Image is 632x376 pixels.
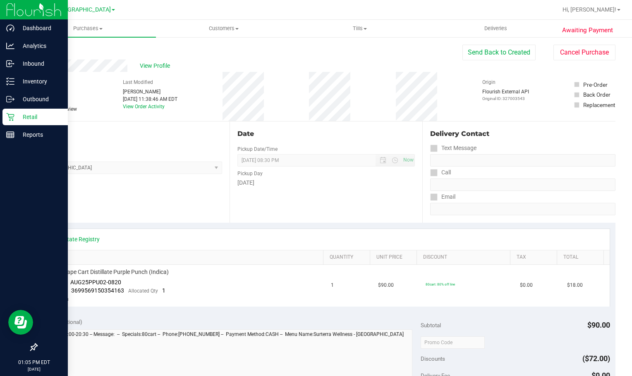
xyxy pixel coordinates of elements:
span: Hi, [PERSON_NAME]! [563,6,616,13]
a: Quantity [330,254,366,261]
div: Date [237,129,415,139]
div: Replacement [583,101,615,109]
span: Deliveries [473,25,518,32]
p: Inventory [14,76,64,86]
span: 1 [162,287,165,294]
div: Back Order [583,90,610,99]
span: $90.00 [587,321,610,329]
inline-svg: Inbound [6,59,14,68]
div: Flourish External API [482,88,529,102]
label: Origin [482,79,496,86]
span: FT 1g Vape Cart Distillate Purple Punch (Indica) [48,268,169,276]
inline-svg: Inventory [6,77,14,86]
iframe: Resource center [8,310,33,335]
p: Dashboard [14,23,64,33]
span: 3699569150354163 [71,287,124,294]
inline-svg: Analytics [6,42,14,50]
p: Original ID: 327003543 [482,95,529,102]
p: Reports [14,130,64,140]
div: Delivery Contact [430,129,615,139]
inline-svg: Dashboard [6,24,14,32]
span: ($72.00) [582,354,610,363]
input: Promo Code [421,336,485,349]
a: Tills [292,20,428,37]
span: Subtotal [421,322,441,328]
span: 80cart: 80% off line [426,282,455,286]
p: Inbound [14,59,64,69]
div: Pre-Order [583,81,608,89]
inline-svg: Reports [6,131,14,139]
label: Text Message [430,142,476,154]
a: Discount [423,254,507,261]
p: Retail [14,112,64,122]
label: Call [430,167,451,178]
label: Pickup Day [237,170,263,177]
input: Format: (999) 999-9999 [430,154,615,167]
a: Customers [156,20,292,37]
a: Tax [517,254,553,261]
a: View Order Activity [123,104,165,109]
span: 1 [331,281,334,289]
span: Awaiting Payment [562,26,613,35]
span: $90.00 [378,281,394,289]
span: Tills [292,25,427,32]
a: Purchases [20,20,156,37]
inline-svg: Retail [6,113,14,121]
p: Analytics [14,41,64,51]
span: AUG25PPU02-0820 [70,279,121,286]
span: Purchases [20,25,156,32]
button: Send Back to Created [462,45,536,60]
button: Cancel Purchase [553,45,615,60]
span: $18.00 [567,281,583,289]
p: [DATE] [4,366,64,372]
a: Unit Price [376,254,413,261]
a: View State Registry [50,235,100,243]
div: [DATE] [237,178,415,187]
div: [DATE] 11:38:46 AM EDT [123,95,177,103]
label: Email [430,191,455,203]
a: SKU [49,254,320,261]
span: Discounts [421,351,445,366]
span: View Profile [140,62,173,70]
inline-svg: Outbound [6,95,14,103]
div: [PERSON_NAME] [123,88,177,95]
label: Pickup Date/Time [237,145,278,153]
div: Location [36,129,222,139]
a: Deliveries [428,20,564,37]
span: Allocated Qty [128,288,158,294]
a: Total [563,254,600,261]
p: Outbound [14,94,64,104]
span: [GEOGRAPHIC_DATA] [54,6,111,13]
p: 01:05 PM EDT [4,359,64,366]
label: Last Modified [123,79,153,86]
span: $0.00 [520,281,533,289]
span: Customers [156,25,292,32]
input: Format: (999) 999-9999 [430,178,615,191]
